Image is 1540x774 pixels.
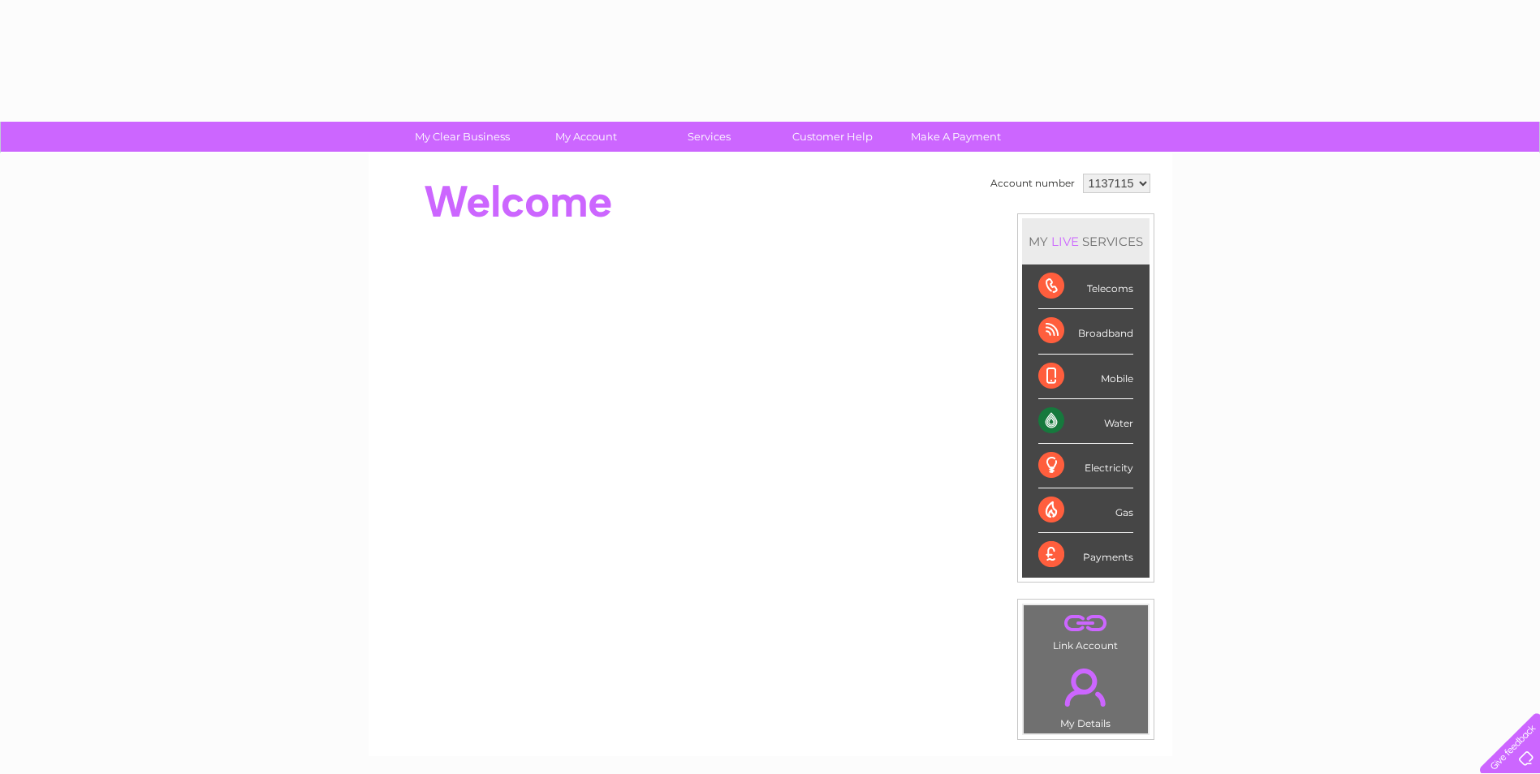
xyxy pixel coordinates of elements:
a: My Account [519,122,653,152]
div: LIVE [1048,234,1082,249]
a: Services [642,122,776,152]
a: . [1028,659,1144,716]
td: My Details [1023,655,1149,734]
div: MY SERVICES [1022,218,1150,264]
div: Broadband [1038,309,1133,354]
td: Account number [986,170,1079,197]
td: Link Account [1023,604,1149,656]
a: My Clear Business [395,122,529,152]
div: Mobile [1038,355,1133,399]
a: . [1028,609,1144,638]
div: Telecoms [1038,264,1133,309]
div: Payments [1038,533,1133,577]
a: Make A Payment [889,122,1023,152]
a: Customer Help [766,122,899,152]
div: Electricity [1038,444,1133,488]
div: Gas [1038,488,1133,533]
div: Water [1038,399,1133,444]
